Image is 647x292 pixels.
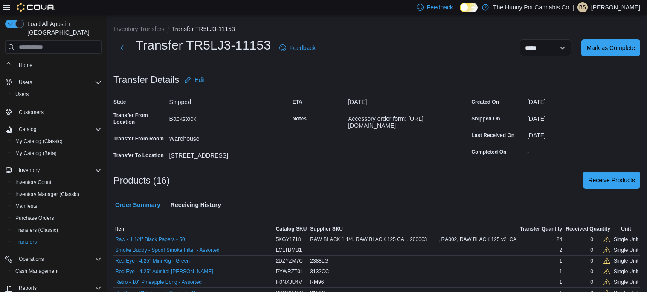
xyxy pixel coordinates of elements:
[518,224,564,234] button: Transfer Quantity
[136,37,271,54] h1: Transfer TR5LJ3-11153
[612,234,640,245] div: Single Unit
[12,266,62,276] a: Cash Management
[308,224,518,234] button: Supplier SKU
[115,225,126,232] span: Item
[276,236,301,243] span: 5KGY1718
[12,189,83,199] a: Inventory Manager (Classic)
[9,147,105,159] button: My Catalog (Beta)
[169,95,282,105] div: Shipped
[19,126,36,133] span: Catalog
[9,200,105,212] button: Manifests
[348,112,461,129] div: Accessory order form: [URL][DOMAIN_NAME]
[2,59,105,71] button: Home
[471,99,499,105] label: Created On
[12,237,40,247] a: Transfers
[612,266,640,277] div: Single Unit
[557,236,562,243] span: 24
[527,112,640,122] div: [DATE]
[113,152,164,159] label: Transfer To Location
[612,245,640,255] div: Single Unit
[12,266,102,276] span: Cash Management
[612,224,640,234] button: Unit
[612,277,640,287] div: Single Unit
[293,115,307,122] label: Notes
[471,149,506,155] label: Completed On
[348,95,461,105] div: [DATE]
[581,39,640,56] button: Mark as Complete
[583,172,640,189] button: Receive Products
[19,79,32,86] span: Users
[19,167,40,174] span: Inventory
[427,3,453,12] span: Feedback
[2,253,105,265] button: Operations
[276,39,319,56] a: Feedback
[24,20,102,37] span: Load All Apps in [GEOGRAPHIC_DATA]
[520,225,562,232] span: Transfer Quantity
[15,254,47,264] button: Operations
[527,95,640,105] div: [DATE]
[2,164,105,176] button: Inventory
[12,237,102,247] span: Transfers
[310,268,329,275] span: 3132CC
[290,44,316,52] span: Feedback
[590,268,593,275] div: 0
[113,224,274,234] button: Item
[310,279,324,286] span: RM96
[15,124,40,134] button: Catalog
[471,115,500,122] label: Shipped On
[2,76,105,88] button: Users
[493,2,569,12] p: The Hunny Pot Cannabis Co
[12,136,102,146] span: My Catalog (Classic)
[12,177,55,187] a: Inventory Count
[586,44,635,52] span: Mark as Complete
[12,189,102,199] span: Inventory Manager (Classic)
[15,106,102,117] span: Customers
[15,191,79,198] span: Inventory Manager (Classic)
[276,247,302,254] span: LCLTBMB1
[612,256,640,266] div: Single Unit
[113,99,126,105] label: State
[2,123,105,135] button: Catalog
[12,213,58,223] a: Purchase Orders
[560,247,563,254] span: 2
[560,268,563,275] span: 1
[15,254,102,264] span: Operations
[527,145,640,155] div: -
[171,196,221,213] span: Receiving History
[293,99,302,105] label: ETA
[194,76,205,84] span: Edit
[15,165,102,175] span: Inventory
[9,188,105,200] button: Inventory Manager (Classic)
[115,196,160,213] span: Order Summary
[310,236,516,243] span: RAW BLACK 1 1/4, RAW BLACK 125 CA, , 200063____, RA002, RAW BLACK 125 v2_CA
[15,179,52,186] span: Inventory Count
[310,225,343,232] span: Supplier SKU
[9,265,105,277] button: Cash Management
[12,225,102,235] span: Transfers (Classic)
[276,257,303,264] span: 2DZYZM7C
[113,39,131,56] button: Next
[591,2,640,12] p: [PERSON_NAME]
[460,3,478,12] input: Dark Mode
[15,138,63,145] span: My Catalog (Classic)
[9,224,105,236] button: Transfers (Classic)
[19,285,37,292] span: Reports
[15,107,47,117] a: Customers
[15,150,57,157] span: My Catalog (Beta)
[2,105,105,118] button: Customers
[588,176,635,184] span: Receive Products
[169,112,282,122] div: Backstock
[566,225,610,232] span: Received Quantity
[115,258,190,264] button: Red Eye - 4.25" Mini Rig - Green
[274,224,309,234] button: Catalog SKU
[9,212,105,224] button: Purchase Orders
[15,60,102,70] span: Home
[181,71,208,88] button: Edit
[113,175,170,186] h3: Products (16)
[15,124,102,134] span: Catalog
[15,203,37,210] span: Manifests
[9,135,105,147] button: My Catalog (Classic)
[12,148,102,158] span: My Catalog (Beta)
[590,247,593,254] div: 0
[579,2,586,12] span: BS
